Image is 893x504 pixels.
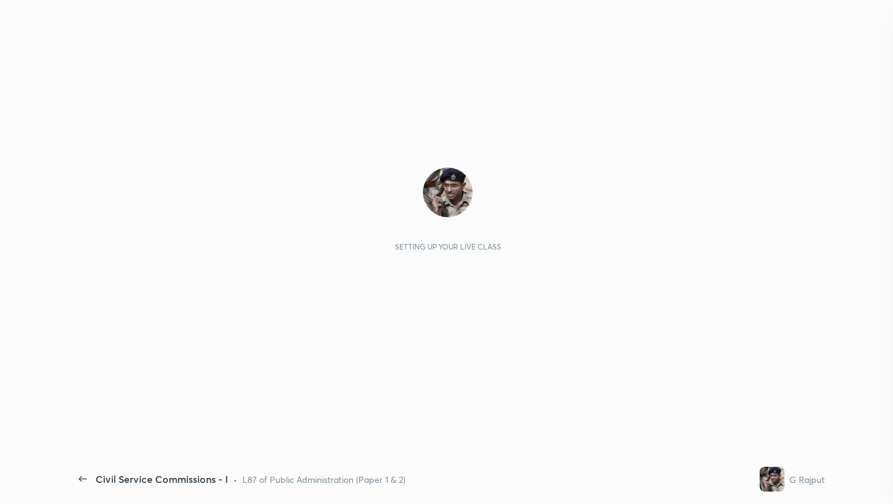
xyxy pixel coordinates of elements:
[760,467,784,492] img: 4d6be83f570242e9b3f3d3ea02a997cb.jpg
[233,473,238,486] div: •
[423,168,473,217] img: 4d6be83f570242e9b3f3d3ea02a997cb.jpg
[242,473,406,486] div: L87 of Public Administration (Paper 1 & 2)
[395,242,501,251] div: Setting up your live class
[789,473,825,486] div: G Rajput
[96,472,228,487] div: Civil Service Commissions - I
